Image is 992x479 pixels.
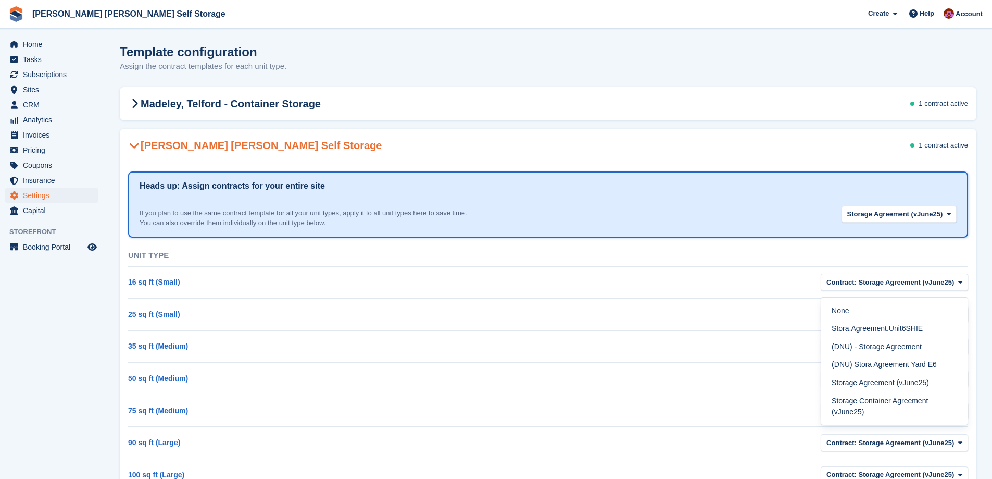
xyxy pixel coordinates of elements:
[23,240,85,254] span: Booking Portal
[944,8,954,19] img: Ben Spickernell
[825,374,963,392] label: Storage Agreement (vJune25)
[5,158,98,173] a: menu
[23,158,85,173] span: Coupons
[825,320,963,338] label: Stora.Agreement.Unit6SHIE
[821,434,968,451] button: Contract: Storage Agreement (vJune25)
[128,471,184,479] a: 100 sq ft (Large)
[821,274,968,291] button: Contract: Storage Agreement (vJune25)
[23,128,85,142] span: Invoices
[868,8,889,19] span: Create
[128,278,180,286] a: 16 sq ft (Small)
[5,67,98,82] a: menu
[23,82,85,97] span: Sites
[825,392,963,421] label: Storage Container Agreement (vJune25)
[842,206,957,223] button: Storage Agreement (vJune25)
[140,218,467,228] p: You can also override them individually on the unit type below.
[920,8,934,19] span: Help
[5,203,98,218] a: menu
[28,5,230,22] a: [PERSON_NAME] [PERSON_NAME] Self Storage
[956,9,983,19] span: Account
[86,241,98,253] a: Preview store
[950,100,968,107] span: active
[23,37,85,52] span: Home
[140,208,480,228] div: If you plan to use the same contract template for all your unit types, apply it to all unit types...
[5,173,98,188] a: menu
[825,356,963,374] label: (DNU) Stora Agreement Yard E6
[950,141,968,149] span: active
[128,342,188,350] a: 35 sq ft (Medium)
[120,60,286,72] p: Assign the contract templates for each unit type.
[23,143,85,157] span: Pricing
[128,407,188,415] a: 75 sq ft (Medium)
[140,180,325,192] h1: Heads up: Assign contracts for your entire site
[826,438,954,448] span: Contract: Storage Agreement (vJune25)
[128,139,382,152] h2: [PERSON_NAME] [PERSON_NAME] Self Storage
[128,374,188,383] a: 50 sq ft (Medium)
[5,240,98,254] a: menu
[23,173,85,188] span: Insurance
[5,52,98,67] a: menu
[5,82,98,97] a: menu
[919,141,948,149] span: 1 contract
[23,188,85,203] span: Settings
[847,209,943,219] span: Storage Agreement (vJune25)
[8,6,24,22] img: stora-icon-8386f47178a22dfd0bd8f6a31ec36ba5ce8667c1dd55bd0f319d3a0aa187defe.svg
[5,128,98,142] a: menu
[128,97,321,110] h2: Madeley, Telford - Container Storage
[5,188,98,203] a: menu
[128,438,180,447] a: 90 sq ft (Large)
[120,45,286,59] h1: Template configuration
[23,67,85,82] span: Subscriptions
[919,100,948,107] span: 1 contract
[128,310,180,318] a: 25 sq ft (Small)
[5,37,98,52] a: menu
[825,338,963,356] label: (DNU) - Storage Agreement
[5,97,98,112] a: menu
[5,113,98,127] a: menu
[128,246,548,267] th: Unit type
[9,227,104,237] span: Storefront
[826,277,954,288] span: Contract: Storage Agreement (vJune25)
[23,97,85,112] span: CRM
[5,143,98,157] a: menu
[825,302,963,320] label: None
[23,113,85,127] span: Analytics
[23,203,85,218] span: Capital
[23,52,85,67] span: Tasks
